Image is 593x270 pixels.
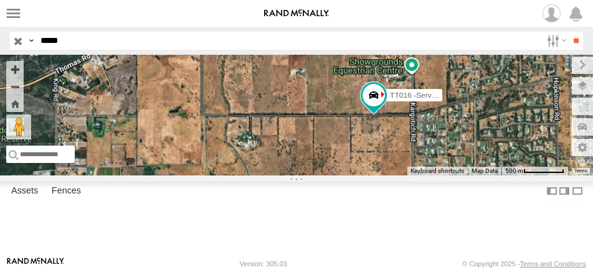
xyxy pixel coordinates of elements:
[7,258,64,270] a: Visit our Website
[520,260,586,268] a: Terms and Conditions
[501,167,568,175] button: Map scale: 500 m per 62 pixels
[505,167,523,174] span: 500 m
[45,182,87,200] label: Fences
[558,182,571,200] label: Dock Summary Table to the Right
[6,95,24,112] button: Zoom Home
[462,260,586,268] div: © Copyright 2025 -
[472,167,498,175] button: Map Data
[5,182,44,200] label: Assets
[571,182,584,200] label: Hide Summary Table
[6,78,24,95] button: Zoom out
[574,169,587,174] a: Terms
[542,32,569,50] label: Search Filter Options
[390,91,462,100] span: TT016 -Service Truck
[572,139,593,156] label: Map Settings
[240,260,287,268] div: Version: 305.03
[410,167,464,175] button: Keyboard shortcuts
[6,61,24,78] button: Zoom in
[26,32,36,50] label: Search Query
[264,9,329,18] img: rand-logo.svg
[6,114,31,139] button: Drag Pegman onto the map to open Street View
[546,182,558,200] label: Dock Summary Table to the Left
